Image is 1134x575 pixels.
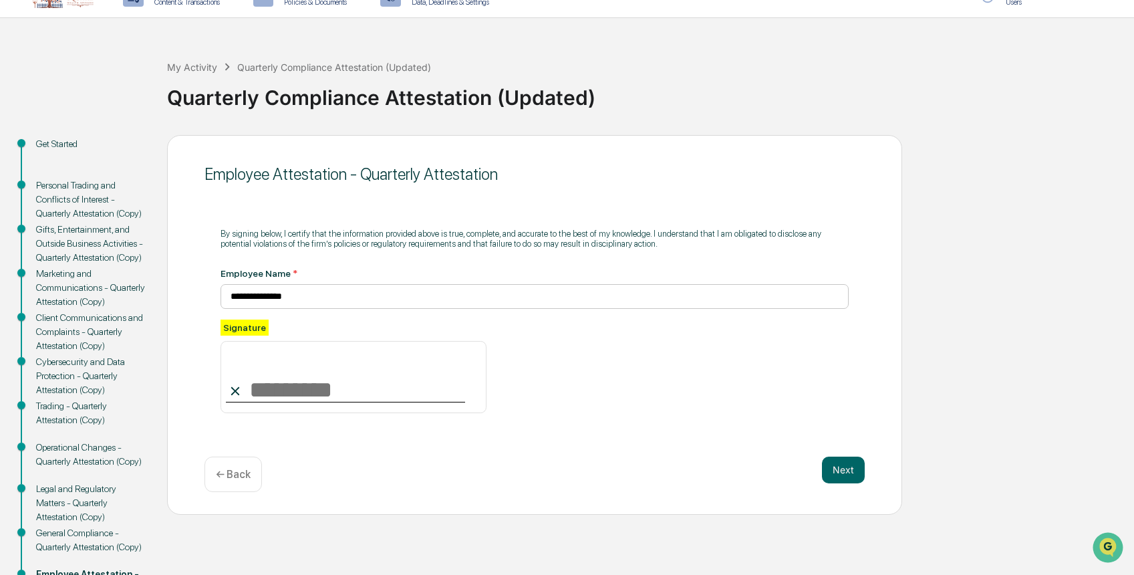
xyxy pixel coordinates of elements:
div: Employee Attestation - Quarterly Attestation [204,164,865,184]
div: Trading - Quarterly Attestation (Copy) [36,399,146,427]
div: Quarterly Compliance Attestation (Updated) [167,75,1127,110]
div: My Activity [167,62,217,73]
div: Gifts, Entertainment, and Outside Business Activities - Quarterly Attestation (Copy) [36,223,146,265]
a: Powered byPylon [94,226,162,237]
a: 🖐️Preclearance [8,163,92,187]
div: 🔎 [13,195,24,206]
span: Attestations [110,168,166,182]
span: Pylon [133,227,162,237]
div: Start new chat [45,102,219,116]
span: Preclearance [27,168,86,182]
p: By signing below, I certify that the information provided above is true, complete, and accurate t... [221,229,849,249]
div: Client Communications and Complaints - Quarterly Attestation (Copy) [36,311,146,353]
div: General Compliance - Quarterly Attestation (Copy) [36,526,146,554]
div: Employee Name [221,268,849,279]
div: 🗄️ [97,170,108,181]
div: Legal and Regulatory Matters - Quarterly Attestation (Copy) [36,482,146,524]
div: Marketing and Communications - Quarterly Attestation (Copy) [36,267,146,309]
span: Data Lookup [27,194,84,207]
div: Signature [221,320,269,336]
div: Operational Changes - Quarterly Attestation (Copy) [36,441,146,469]
div: Cybersecurity and Data Protection - Quarterly Attestation (Copy) [36,355,146,397]
p: How can we help? [13,28,243,49]
iframe: Open customer support [1091,531,1127,567]
img: 1746055101610-c473b297-6a78-478c-a979-82029cc54cd1 [13,102,37,126]
p: ← Back [216,468,251,481]
div: 🖐️ [13,170,24,181]
a: 🔎Data Lookup [8,189,90,213]
div: Quarterly Compliance Attestation (Updated) [237,62,431,73]
a: 🗄️Attestations [92,163,171,187]
button: Next [822,457,865,483]
div: Personal Trading and Conflicts of Interest - Quarterly Attestation (Copy) [36,179,146,221]
div: Get Started [36,137,146,151]
div: We're available if you need us! [45,116,169,126]
button: Start new chat [227,106,243,122]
